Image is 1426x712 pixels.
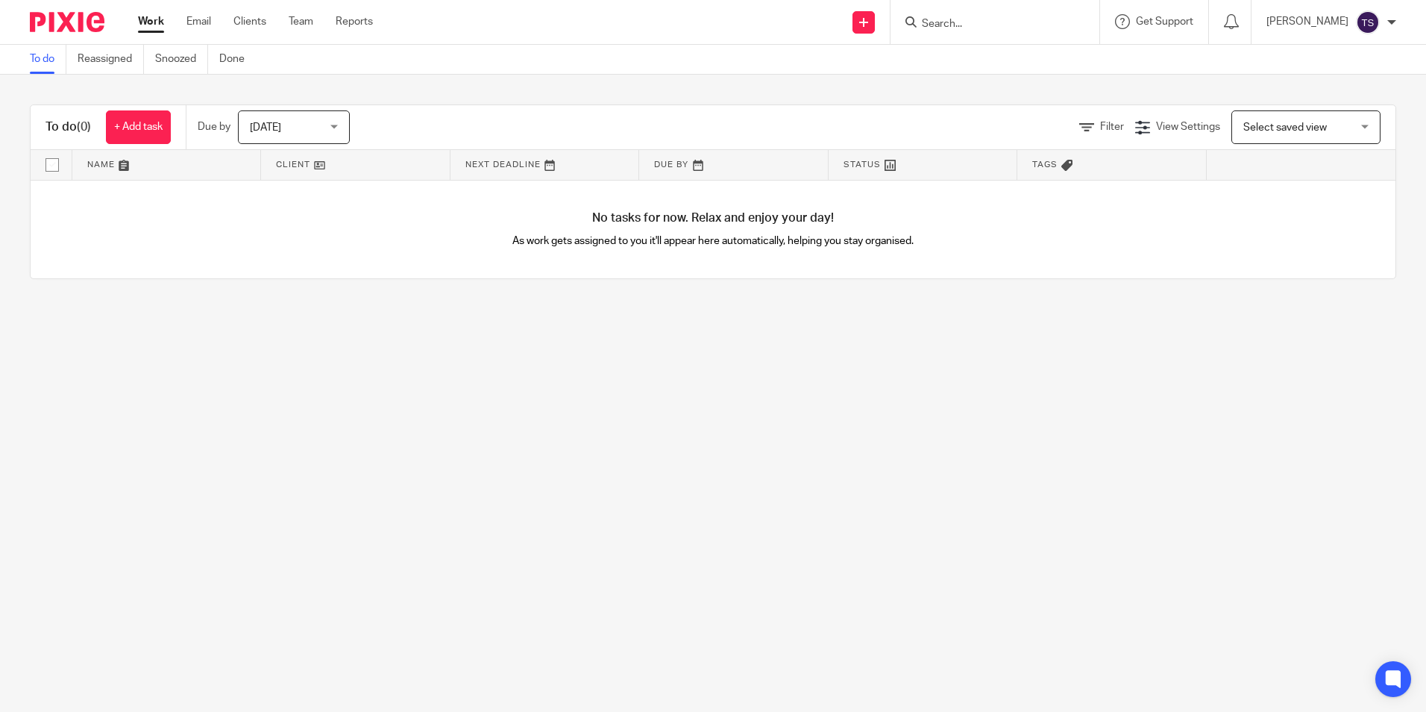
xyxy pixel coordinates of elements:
[233,14,266,29] a: Clients
[186,14,211,29] a: Email
[1100,122,1124,132] span: Filter
[1356,10,1380,34] img: svg%3E
[1156,122,1220,132] span: View Settings
[372,234,1055,249] p: As work gets assigned to you it'll appear here automatically, helping you stay organised.
[1243,122,1327,133] span: Select saved view
[1032,160,1058,169] span: Tags
[106,110,171,144] a: + Add task
[155,45,208,74] a: Snoozed
[45,119,91,135] h1: To do
[1136,16,1193,27] span: Get Support
[30,45,66,74] a: To do
[198,119,230,134] p: Due by
[31,210,1395,226] h4: No tasks for now. Relax and enjoy your day!
[289,14,313,29] a: Team
[30,12,104,32] img: Pixie
[138,14,164,29] a: Work
[336,14,373,29] a: Reports
[78,45,144,74] a: Reassigned
[77,121,91,133] span: (0)
[219,45,256,74] a: Done
[920,18,1055,31] input: Search
[1266,14,1348,29] p: [PERSON_NAME]
[250,122,281,133] span: [DATE]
